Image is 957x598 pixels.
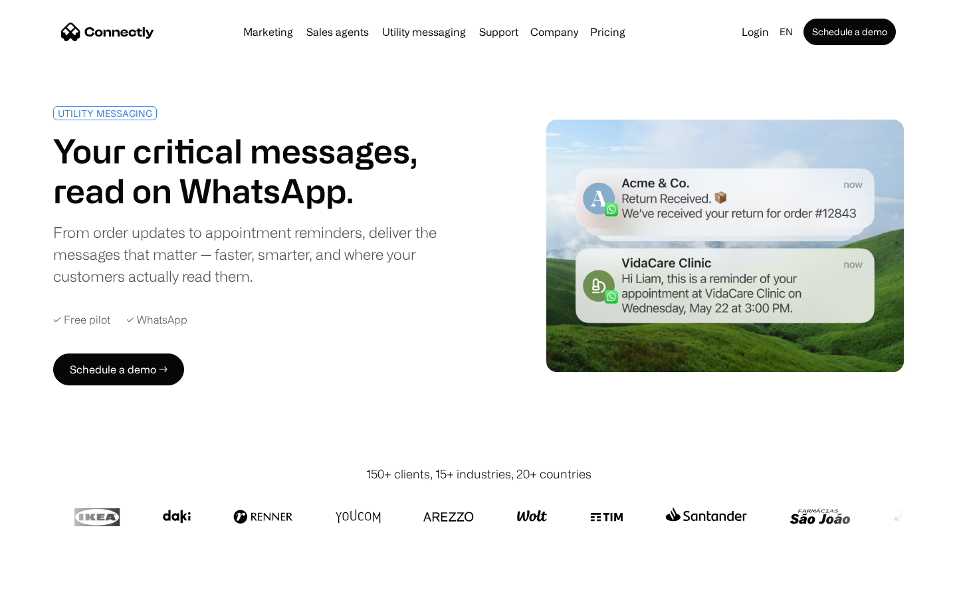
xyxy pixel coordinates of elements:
a: Sales agents [301,27,374,37]
a: Login [736,23,774,41]
div: ✓ Free pilot [53,314,110,326]
div: ✓ WhatsApp [126,314,187,326]
a: Schedule a demo → [53,353,184,385]
h1: Your critical messages, read on WhatsApp. [53,131,473,211]
a: Schedule a demo [803,19,896,45]
a: Utility messaging [377,27,471,37]
div: UTILITY MESSAGING [58,108,152,118]
aside: Language selected: English [13,573,80,593]
a: Marketing [238,27,298,37]
ul: Language list [27,575,80,593]
div: Company [530,23,578,41]
div: 150+ clients, 15+ industries, 20+ countries [366,465,591,483]
div: From order updates to appointment reminders, deliver the messages that matter — faster, smarter, ... [53,221,473,287]
div: en [780,23,793,41]
a: Support [474,27,524,37]
a: Pricing [585,27,631,37]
